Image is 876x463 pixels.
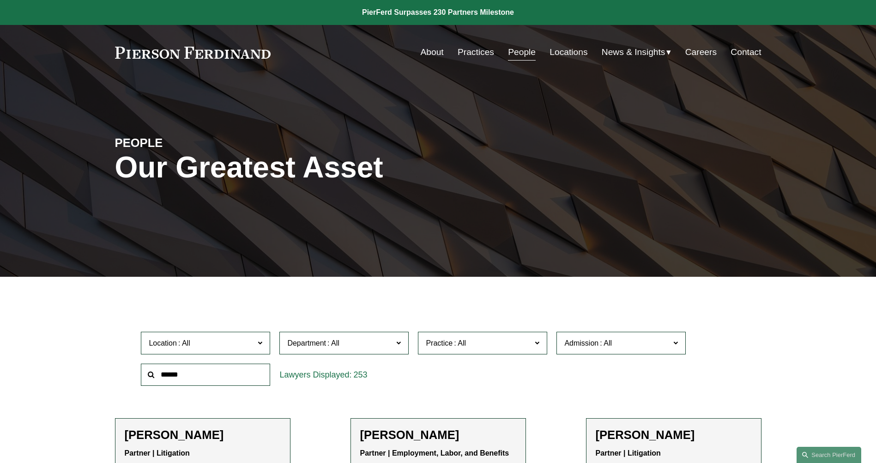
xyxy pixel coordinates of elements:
a: Practices [458,43,494,61]
span: Admission [564,339,598,347]
a: About [421,43,444,61]
strong: Partner | Litigation [125,449,190,457]
a: Careers [685,43,717,61]
a: folder dropdown [602,43,671,61]
span: Practice [426,339,453,347]
h2: [PERSON_NAME] [596,428,752,442]
h2: [PERSON_NAME] [125,428,281,442]
strong: Partner | Employment, Labor, and Benefits [360,449,509,457]
a: Contact [731,43,761,61]
span: Department [287,339,326,347]
span: 253 [353,370,367,379]
h1: Our Greatest Asset [115,151,546,184]
a: Search this site [797,447,861,463]
span: Location [149,339,177,347]
h2: [PERSON_NAME] [360,428,516,442]
a: People [508,43,536,61]
strong: Partner | Litigation [596,449,661,457]
h4: PEOPLE [115,135,277,150]
span: News & Insights [602,44,665,61]
a: Locations [550,43,587,61]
